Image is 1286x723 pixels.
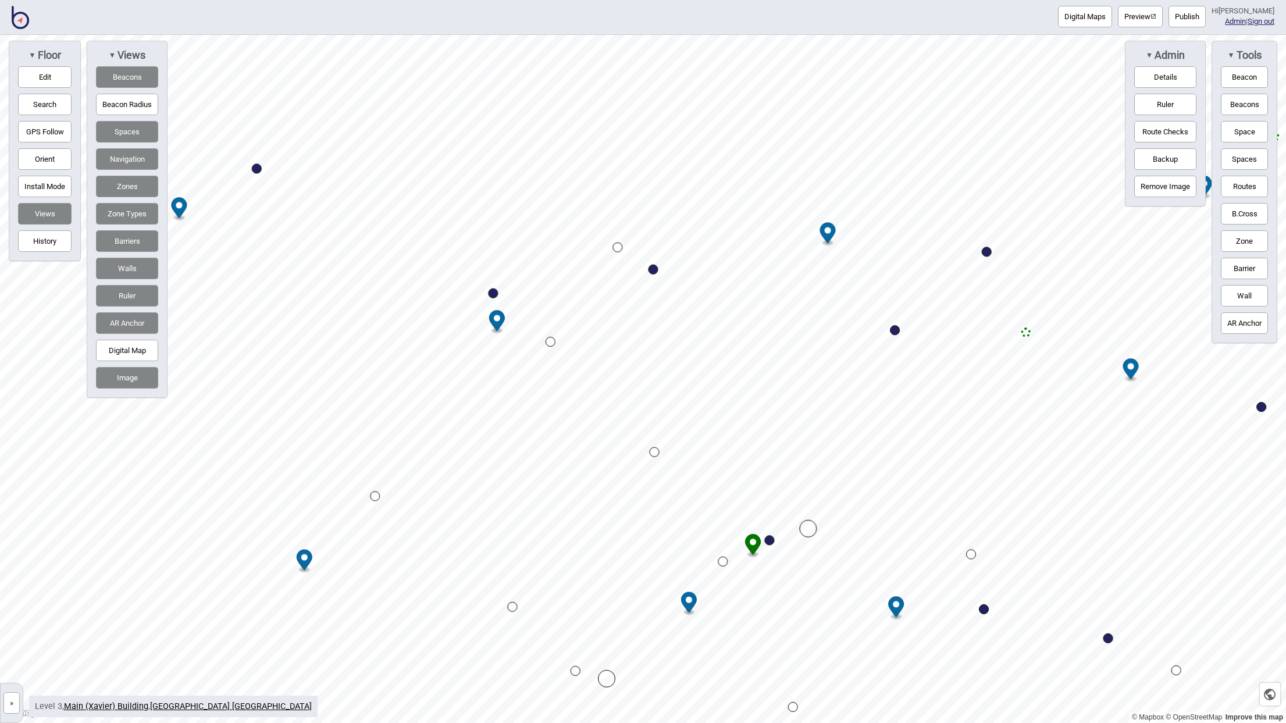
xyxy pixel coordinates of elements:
[546,337,555,347] div: Map marker
[1221,66,1268,88] button: Beacon
[1221,312,1268,334] button: AR Anchor
[1134,94,1196,115] button: Ruler
[1221,285,1268,307] button: Wall
[598,670,615,688] div: Map marker
[799,520,817,537] div: Map marker
[1,696,23,708] a: »
[745,534,761,558] div: Map marker
[1171,665,1181,675] div: Map marker
[29,51,35,59] span: ▼
[96,340,158,361] button: Digital Map
[252,163,262,173] div: Map marker
[612,243,622,252] div: Map marker
[489,310,505,334] div: Map marker
[18,148,72,170] button: Orient
[1134,66,1196,88] button: Details
[1021,327,1031,337] div: Map marker
[1123,358,1139,382] div: Map marker
[36,49,61,62] span: Floor
[1221,176,1268,197] button: Routes
[1134,121,1196,143] button: Route Checks
[1221,148,1268,170] button: Spaces
[96,94,158,115] button: Beacon Radius
[1225,17,1248,26] span: |
[3,692,20,714] button: »
[1270,131,1280,141] div: Map marker
[18,94,72,115] button: Search
[1103,633,1113,643] div: Map marker
[488,289,498,298] div: Map marker
[18,203,72,225] button: Views
[96,66,158,88] button: Beacons
[1221,121,1268,143] button: Space
[718,557,728,567] div: Map marker
[96,148,158,170] button: Navigation
[1212,6,1274,16] div: Hi [PERSON_NAME]
[1166,713,1222,721] a: OpenStreetMap
[764,535,774,545] div: Map marker
[150,701,312,711] a: [GEOGRAPHIC_DATA] [GEOGRAPHIC_DATA]
[96,312,158,334] button: AR Anchor
[507,602,517,612] div: Map marker
[890,325,900,335] div: Map marker
[649,447,659,457] div: Map marker
[96,176,158,197] button: Zones
[96,121,158,143] button: Spaces
[96,258,158,279] button: Walls
[1134,148,1196,170] button: Backup
[1235,49,1262,62] span: Tools
[571,666,580,676] div: Map marker
[1221,94,1268,115] button: Beacons
[1227,51,1234,59] span: ▼
[1248,17,1274,26] button: Sign out
[1132,713,1164,721] a: Mapbox
[1118,6,1163,27] button: Preview
[171,197,187,221] div: Map marker
[1058,6,1112,27] button: Digital Maps
[18,230,72,252] button: History
[1146,51,1153,59] span: ▼
[1153,49,1185,62] span: Admin
[18,121,72,143] button: GPS Follow
[96,230,158,252] button: Barriers
[1118,6,1163,27] a: Previewpreview
[1256,402,1266,412] div: Map marker
[1226,713,1283,721] a: Map feedback
[18,176,72,197] button: Install Mode
[12,6,29,29] img: BindiMaps CMS
[888,596,904,620] div: Map marker
[1134,176,1196,197] button: Remove Image
[64,701,148,711] a: Main (Xavier) Building
[979,604,989,614] div: Map marker
[966,549,976,559] div: Map marker
[788,702,798,712] div: Map marker
[1150,13,1156,19] img: preview
[64,701,150,711] span: ,
[96,367,158,389] button: Image
[297,550,312,574] div: Map marker
[116,49,145,62] span: Views
[3,706,55,720] a: Mapbox logo
[1169,6,1206,27] button: Publish
[96,285,158,307] button: Ruler
[820,222,836,246] div: Map marker
[1221,258,1268,279] button: Barrier
[96,203,158,225] button: Zone Types
[1221,203,1268,225] button: B.Cross
[1221,230,1268,252] button: Zone
[982,247,992,257] div: Map marker
[681,592,697,616] div: Map marker
[109,51,116,59] span: ▼
[18,66,72,88] button: Edit
[370,491,380,501] div: Map marker
[648,265,658,275] div: Map marker
[1225,17,1246,26] a: Admin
